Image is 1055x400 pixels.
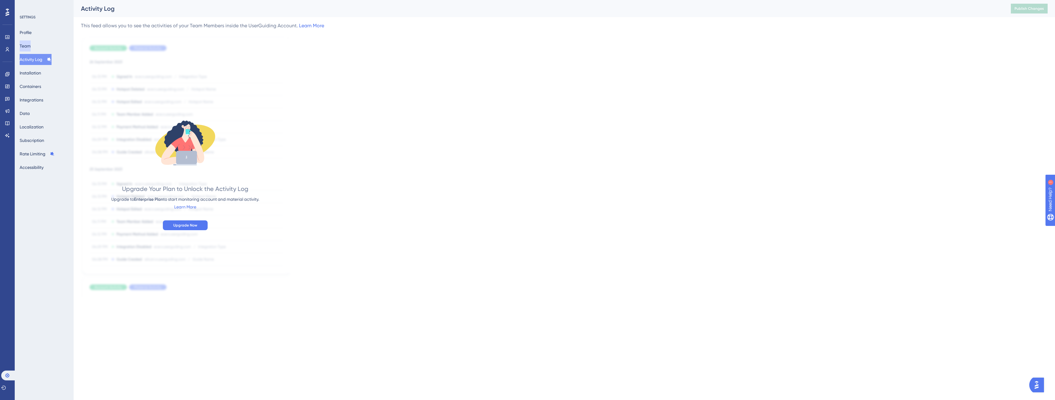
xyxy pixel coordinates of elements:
[20,148,55,159] button: Rate Limiting
[174,204,196,209] a: Learn More
[81,4,996,13] div: Activity Log
[20,81,41,92] button: Containers
[20,121,44,132] button: Localization
[1011,4,1048,13] button: Publish Changes
[20,162,44,173] button: Accessibility
[111,196,259,203] div: Upgrade to to start monitoring account and material activity.
[20,135,44,146] button: Subscription
[134,197,163,202] span: Enterprise Plan
[299,23,324,29] a: Learn More
[20,15,69,20] div: SETTINGS
[20,40,31,51] button: Team
[122,185,248,193] div: Upgrade Your Plan to Unlock the Activity Log
[20,94,43,105] button: Integrations
[81,22,324,29] div: This feed allows you to see the activities of your Team Members inside the UserGuiding Account.
[14,2,38,9] span: Need Help?
[20,27,32,38] button: Profile
[163,220,208,230] button: Upgrade Now
[20,67,41,78] button: Installation
[173,223,197,228] span: Upgrade Now
[20,54,52,65] button: Activity Log
[1029,376,1048,394] iframe: UserGuiding AI Assistant Launcher
[20,108,30,119] button: Data
[1015,6,1044,11] span: Publish Changes
[43,3,44,8] div: 1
